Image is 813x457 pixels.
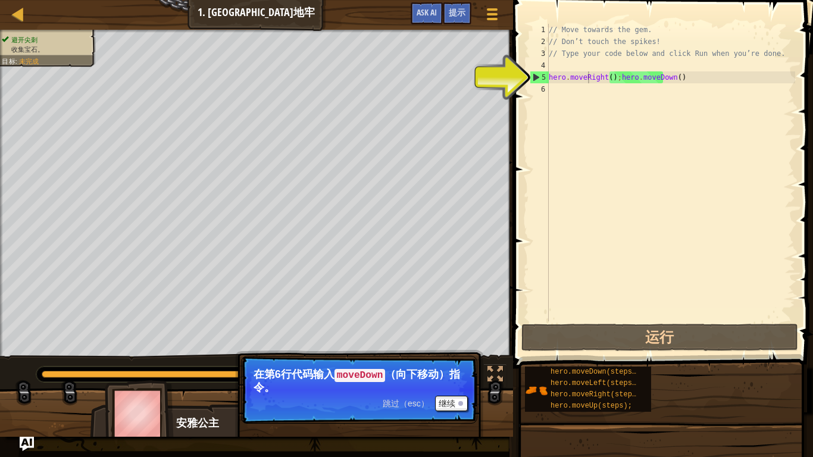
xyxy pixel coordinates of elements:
[2,45,89,54] li: 收集宝石。
[2,57,15,65] span: 目标
[105,380,174,446] img: thang_avatar_frame.png
[530,83,549,95] div: 6
[417,7,437,18] span: Ask AI
[449,7,465,18] span: 提示
[551,379,640,387] span: hero.moveLeft(steps);
[2,35,89,45] li: 避开尖刺
[334,369,386,382] code: moveDown
[530,24,549,36] div: 1
[551,390,645,399] span: hero.moveRight(steps);
[530,36,549,48] div: 2
[525,379,548,402] img: portrait.png
[551,368,640,376] span: hero.moveDown(steps);
[530,71,549,83] div: 5
[176,415,411,431] div: 安雅公主
[530,60,549,71] div: 4
[530,48,549,60] div: 3
[521,324,799,351] button: 运行
[383,399,429,408] span: 跳过（esc）
[483,364,507,388] button: 切换全屏
[551,402,632,410] span: hero.moveUp(steps);
[435,396,468,411] button: 继续
[19,57,39,65] span: 未完成
[11,45,45,53] span: 收集宝石。
[477,2,507,30] button: 显示游戏菜单
[20,437,34,451] button: Ask AI
[254,368,465,393] p: 在第6行代码输入 （向下移动）指令。
[15,57,19,65] span: :
[411,2,443,24] button: Ask AI
[11,36,38,43] span: 避开尖刺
